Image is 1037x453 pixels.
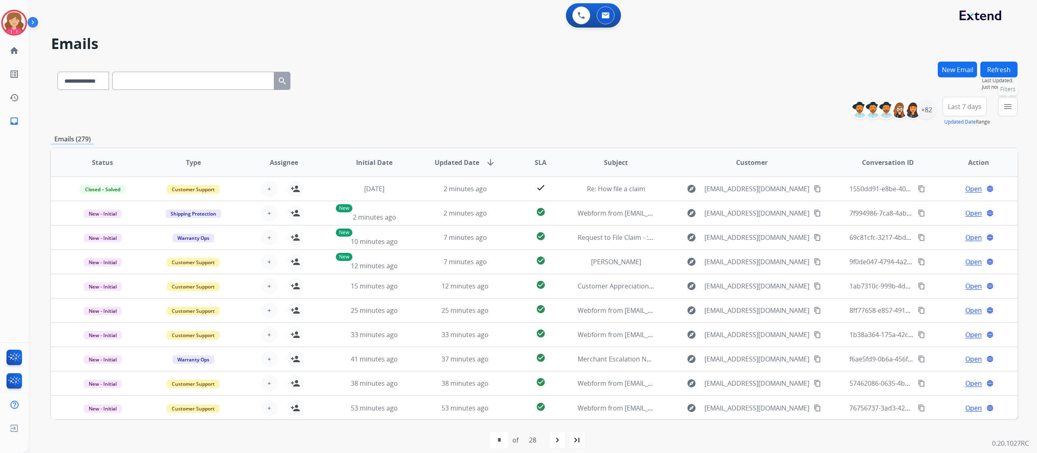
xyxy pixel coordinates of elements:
span: 69c81cfc-3217-4bdc-94b0-da2b9ae53b50 [849,233,973,242]
span: Webform from [EMAIL_ADDRESS][DOMAIN_NAME] on [DATE] [578,306,761,315]
span: Assignee [270,158,298,167]
span: + [267,233,271,242]
span: New - Initial [84,234,122,242]
button: + [261,351,277,367]
mat-icon: person_add [290,306,300,315]
mat-icon: content_copy [918,282,925,290]
span: 2 minutes ago [444,209,487,218]
span: + [267,403,271,413]
span: [EMAIL_ADDRESS][DOMAIN_NAME] [704,281,809,291]
span: Open [965,208,982,218]
span: Last Updated: [982,77,1018,84]
span: Open [965,184,982,194]
button: Updated Date [944,119,976,125]
span: Warranty Ops [173,234,214,242]
button: + [261,181,277,197]
span: + [267,306,271,315]
mat-icon: content_copy [918,234,925,241]
span: 7f994986-7ca8-4abb-bed9-f7ea85bf5c0f [849,209,969,218]
mat-icon: person_add [290,354,300,364]
mat-icon: check_circle [536,353,546,363]
span: 2 minutes ago [353,213,396,222]
span: Updated Date [435,158,479,167]
span: [EMAIL_ADDRESS][DOMAIN_NAME] [704,403,809,413]
span: 25 minutes ago [442,306,489,315]
span: 7 minutes ago [444,257,487,266]
span: + [267,330,271,340]
span: Initial Date [356,158,393,167]
span: 37 minutes ago [442,355,489,363]
mat-icon: person_add [290,330,300,340]
span: Customer Support [167,282,220,291]
th: Action [927,148,1018,177]
mat-icon: language [986,282,994,290]
mat-icon: check_circle [536,280,546,290]
mat-icon: content_copy [918,404,925,412]
span: Customer Support [167,404,220,413]
span: 15 minutes ago [351,282,398,291]
mat-icon: language [986,307,994,314]
span: 12 minutes ago [442,282,489,291]
span: 1b38a364-175a-42c6-a4b2-f19717097693 [849,330,973,339]
button: + [261,400,277,416]
span: Webform from [EMAIL_ADDRESS][DOMAIN_NAME] on [DATE] [578,379,761,388]
span: 12 minutes ago [351,261,398,270]
mat-icon: language [986,331,994,338]
button: Last 7 days [943,97,987,116]
mat-icon: explore [687,306,696,315]
button: Filters [998,97,1018,116]
span: + [267,378,271,388]
mat-icon: language [986,355,994,363]
span: 38 minutes ago [442,379,489,388]
mat-icon: person_add [290,208,300,218]
span: 7 minutes ago [444,233,487,242]
span: 9f0de047-4794-4a2d-aae7-771549cbbaf2 [849,257,972,266]
button: Refresh [980,62,1018,77]
mat-icon: content_copy [814,380,821,387]
h2: Emails [51,36,1018,52]
span: [EMAIL_ADDRESS][DOMAIN_NAME] [704,330,809,340]
mat-icon: last_page [572,435,582,445]
span: 33 minutes ago [442,330,489,339]
mat-icon: explore [687,330,696,340]
span: Customer Support [167,185,220,194]
span: New - Initial [84,404,122,413]
p: New [336,229,352,237]
p: Emails (279) [51,134,94,144]
mat-icon: explore [687,208,696,218]
mat-icon: content_copy [814,331,821,338]
span: Customer Support [167,380,220,388]
span: Merchant Escalation Notification for Request 659594 [578,355,738,363]
span: [EMAIL_ADDRESS][DOMAIN_NAME] [704,378,809,388]
mat-icon: history [9,93,19,103]
mat-icon: check_circle [536,377,546,387]
span: Type [186,158,201,167]
span: 10 minutes ago [351,237,398,246]
img: avatar [3,11,26,34]
mat-icon: arrow_downward [486,158,495,167]
mat-icon: explore [687,354,696,364]
span: 33 minutes ago [351,330,398,339]
span: Conversation ID [862,158,914,167]
mat-icon: content_copy [918,307,925,314]
mat-icon: content_copy [814,282,821,290]
span: Open [965,257,982,267]
span: 41 minutes ago [351,355,398,363]
mat-icon: language [986,404,994,412]
button: + [261,278,277,294]
mat-icon: content_copy [814,185,821,192]
p: 0.20.1027RC [992,438,1029,448]
button: + [261,327,277,343]
mat-icon: language [986,209,994,217]
p: New [336,253,352,261]
span: 1ab7310c-999b-4d0a-86ed-5e2ff74732e7 [849,282,973,291]
mat-icon: explore [687,281,696,291]
span: [EMAIL_ADDRESS][DOMAIN_NAME] [704,208,809,218]
div: +82 [917,100,936,120]
mat-icon: person_add [290,233,300,242]
span: 1550dd91-e8be-40df-9aa1-dd0896c44d8f [849,184,973,193]
mat-icon: content_copy [814,404,821,412]
span: New - Initial [84,355,122,364]
mat-icon: inbox [9,116,19,126]
span: Open [965,233,982,242]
